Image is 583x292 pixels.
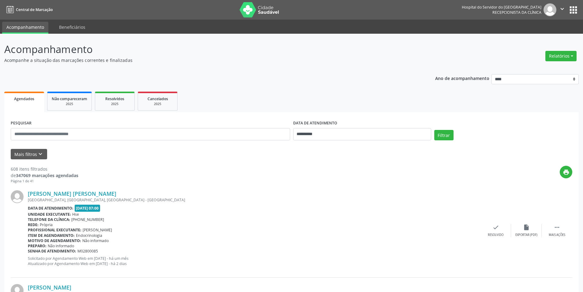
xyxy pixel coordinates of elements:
div: Resolvido [488,233,503,237]
button: Mais filtroskeyboard_arrow_down [11,149,47,160]
span: [PHONE_NUMBER] [71,217,104,222]
span: Não informado [48,243,74,248]
button:  [556,3,568,16]
span: Recepcionista da clínica [492,10,541,15]
img: img [11,190,24,203]
div: 608 itens filtrados [11,166,78,172]
p: Acompanhamento [4,42,406,57]
span: [PERSON_NAME] [83,227,112,233]
p: Acompanhe a situação das marcações correntes e finalizadas [4,57,406,63]
i: insert_drive_file [523,224,530,231]
a: Central de Marcação [4,5,53,15]
a: [PERSON_NAME] [28,284,71,291]
div: [GEOGRAPHIC_DATA], [GEOGRAPHIC_DATA], [GEOGRAPHIC_DATA] - [GEOGRAPHIC_DATA] [28,197,480,203]
b: Senha de atendimento: [28,248,76,254]
div: Mais ações [549,233,565,237]
button: Relatórios [545,51,577,61]
b: Motivo de agendamento: [28,238,81,243]
button: apps [568,5,579,15]
a: Acompanhamento [2,22,48,34]
b: Preparo: [28,243,47,248]
span: Cancelados [148,96,168,101]
div: 2025 [99,102,130,106]
span: Própria [40,222,53,227]
div: 2025 [142,102,173,106]
span: Não informado [82,238,109,243]
p: Solicitado por Agendamento Web em [DATE] - há um mês Atualizado por Agendamento Web em [DATE] - h... [28,256,480,266]
i: print [563,169,570,176]
b: Rede: [28,222,39,227]
i: keyboard_arrow_down [37,151,44,157]
b: Unidade executante: [28,212,71,217]
span: Resolvidos [105,96,124,101]
span: [DATE] 07:00 [75,205,100,212]
p: Ano de acompanhamento [435,74,489,82]
img: img [544,3,556,16]
span: Hse [72,212,79,217]
div: Exportar (PDF) [515,233,537,237]
a: Beneficiários [55,22,90,32]
b: Telefone da clínica: [28,217,70,222]
label: PESQUISAR [11,119,32,128]
div: de [11,172,78,179]
b: Profissional executante: [28,227,81,233]
span: Central de Marcação [16,7,53,12]
span: Não compareceram [52,96,87,101]
span: Endocrinologia [76,233,102,238]
i:  [559,6,566,12]
b: Data de atendimento: [28,206,73,211]
a: [PERSON_NAME] [PERSON_NAME] [28,190,116,197]
div: Hospital do Servidor do [GEOGRAPHIC_DATA] [462,5,541,10]
button: print [560,166,572,178]
b: Item de agendamento: [28,233,75,238]
button: Filtrar [434,130,454,140]
strong: 347069 marcações agendadas [16,173,78,178]
span: Agendados [14,96,34,101]
div: Página 1 de 41 [11,179,78,184]
span: M02800085 [77,248,98,254]
i: check [492,224,499,231]
i:  [554,224,560,231]
div: 2025 [52,102,87,106]
label: DATA DE ATENDIMENTO [293,119,337,128]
